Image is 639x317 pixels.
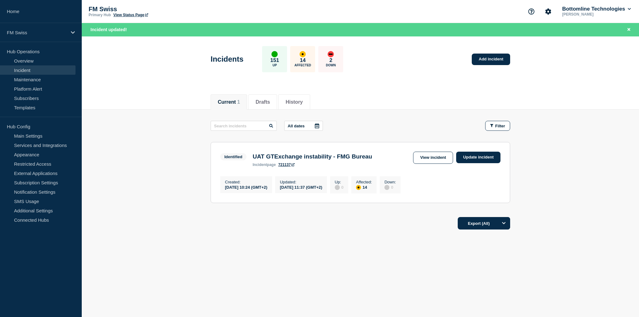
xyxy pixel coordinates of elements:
a: View incident [413,152,453,164]
p: Created : [225,180,267,184]
div: 0 [384,184,396,190]
p: FM Swiss [89,6,213,13]
span: Filter [495,124,505,128]
button: Close banner [625,26,633,33]
p: Down : [384,180,396,184]
button: Account settings [542,5,555,18]
button: Current 1 [218,99,240,105]
div: [DATE] 10:24 (GMT+2) [225,184,267,190]
span: 1 [237,99,240,105]
button: All dates [284,121,323,131]
p: 14 [300,57,306,64]
button: Filter [485,121,510,131]
a: View Status Page [113,13,148,17]
p: Up [272,64,277,67]
button: History [285,99,303,105]
div: up [271,51,278,57]
div: affected [356,185,361,190]
div: disabled [335,185,340,190]
p: Up : [335,180,344,184]
div: 14 [356,184,372,190]
h1: Incidents [211,55,243,64]
div: [DATE] 11:37 (GMT+2) [280,184,322,190]
p: Primary Hub [89,13,111,17]
div: 0 [335,184,344,190]
div: affected [300,51,306,57]
p: All dates [288,124,305,128]
a: Update incident [456,152,500,163]
p: Updated : [280,180,322,184]
button: Export (All) [458,217,510,229]
button: Bottomline Technologies [561,6,632,12]
p: 2 [329,57,332,64]
span: incident [253,163,267,167]
p: Affected : [356,180,372,184]
p: 151 [270,57,279,64]
p: page [253,163,276,167]
p: [PERSON_NAME] [561,12,626,17]
p: Affected [295,64,311,67]
span: Incident updated! [90,27,127,32]
div: disabled [384,185,389,190]
input: Search incidents [211,121,277,131]
button: Drafts [256,99,270,105]
p: Down [326,64,336,67]
button: Support [525,5,538,18]
span: Identified [220,153,246,160]
div: down [328,51,334,57]
button: Options [498,217,510,229]
a: Add incident [472,54,510,65]
p: FM Swiss [7,30,67,35]
a: 721137 [278,163,295,167]
h3: UAT GTExchange instability - FMG Bureau [253,153,372,160]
